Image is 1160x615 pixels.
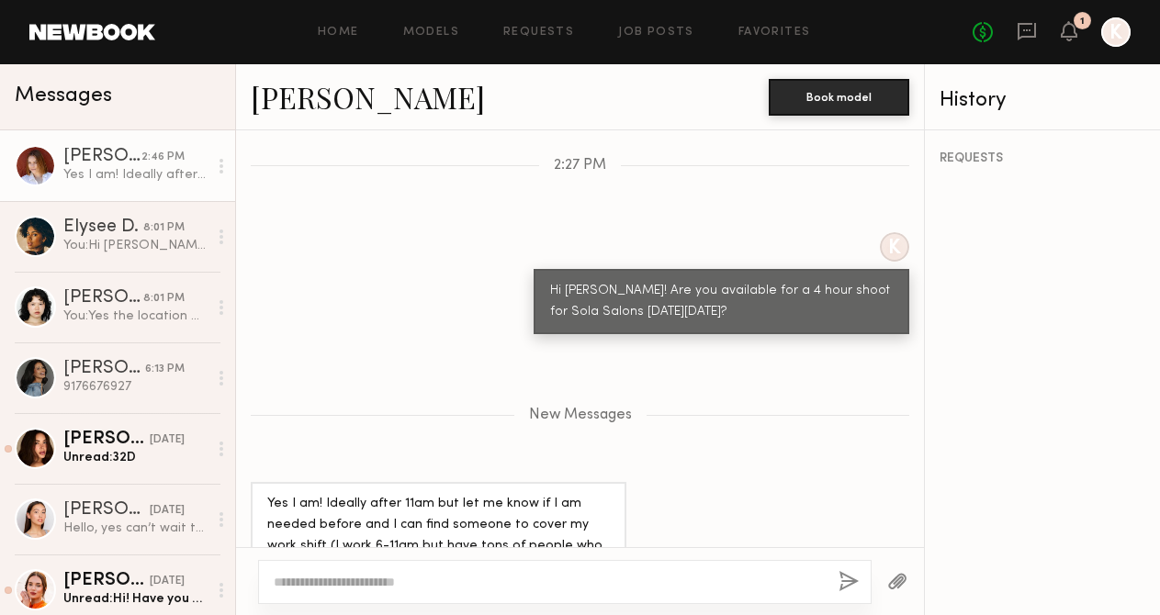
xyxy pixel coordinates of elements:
div: Yes I am! Ideally after 11am but let me know if I am needed before and I can find someone to cove... [63,166,208,184]
a: [PERSON_NAME] [251,77,485,117]
div: Hello, yes can’t wait to work with you! [PHONE_NUMBER] [63,520,208,537]
div: 8:01 PM [143,219,185,237]
div: History [940,90,1145,111]
div: [PERSON_NAME] [63,501,150,520]
button: Book model [769,79,909,116]
div: Yes I am! Ideally after 11am but let me know if I am needed before and I can find someone to cove... [267,494,610,578]
div: Unread: 32D [63,449,208,466]
a: Home [318,27,359,39]
div: 6:13 PM [145,361,185,378]
a: Book model [769,88,909,104]
div: [PERSON_NAME] [63,430,150,449]
div: Elysee D. [63,218,143,237]
span: New Messages [529,408,632,423]
div: [PERSON_NAME] [63,572,150,590]
div: [PERSON_NAME] [63,360,145,378]
div: 9176676927 [63,378,208,396]
a: Job Posts [618,27,694,39]
a: K [1101,17,1131,47]
div: [PERSON_NAME] [63,289,143,307]
div: [DATE] [150,502,185,520]
a: Favorites [738,27,811,39]
div: You: Yes the location will be in [GEOGRAPHIC_DATA]! What rate were you thinking? [63,307,208,325]
a: Requests [503,27,574,39]
div: REQUESTS [940,152,1145,165]
a: Models [403,27,459,39]
div: 1 [1080,17,1085,27]
div: Unread: Hi! Have you had a chance to send the bra yet? Thank you! [63,590,208,608]
span: 2:27 PM [554,158,606,173]
div: 2:46 PM [141,149,185,166]
div: Hi [PERSON_NAME]! Are you available for a 4 hour shoot for Sola Salons [DATE][DATE]? [550,281,893,323]
span: Messages [15,85,112,106]
div: 8:01 PM [143,290,185,307]
div: [DATE] [150,431,185,449]
div: [PERSON_NAME] [63,148,141,166]
div: You: Hi [PERSON_NAME], just wanted to follow up here :) [63,237,208,254]
div: [DATE] [150,573,185,590]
